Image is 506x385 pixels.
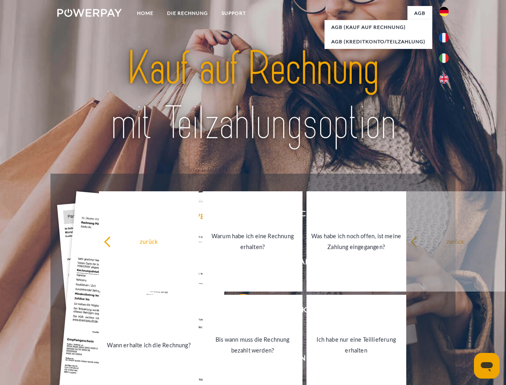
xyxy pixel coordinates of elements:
[311,334,401,356] div: Ich habe nur eine Teillieferung erhalten
[439,74,449,84] img: en
[325,20,432,34] a: AGB (Kauf auf Rechnung)
[77,38,429,154] img: title-powerpay_de.svg
[407,6,432,20] a: agb
[104,236,194,247] div: zurück
[57,9,122,17] img: logo-powerpay-white.svg
[439,33,449,43] img: fr
[160,6,215,20] a: DIE RECHNUNG
[474,353,500,379] iframe: Schaltfläche zum Öffnen des Messaging-Fensters
[311,231,401,252] div: Was habe ich noch offen, ist meine Zahlung eingegangen?
[215,6,253,20] a: SUPPORT
[130,6,160,20] a: Home
[208,334,298,356] div: Bis wann muss die Rechnung bezahlt werden?
[208,231,298,252] div: Warum habe ich eine Rechnung erhalten?
[104,339,194,350] div: Wann erhalte ich die Rechnung?
[439,7,449,16] img: de
[306,191,406,292] a: Was habe ich noch offen, ist meine Zahlung eingegangen?
[325,34,432,49] a: AGB (Kreditkonto/Teilzahlung)
[439,53,449,63] img: it
[410,236,500,247] div: zurück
